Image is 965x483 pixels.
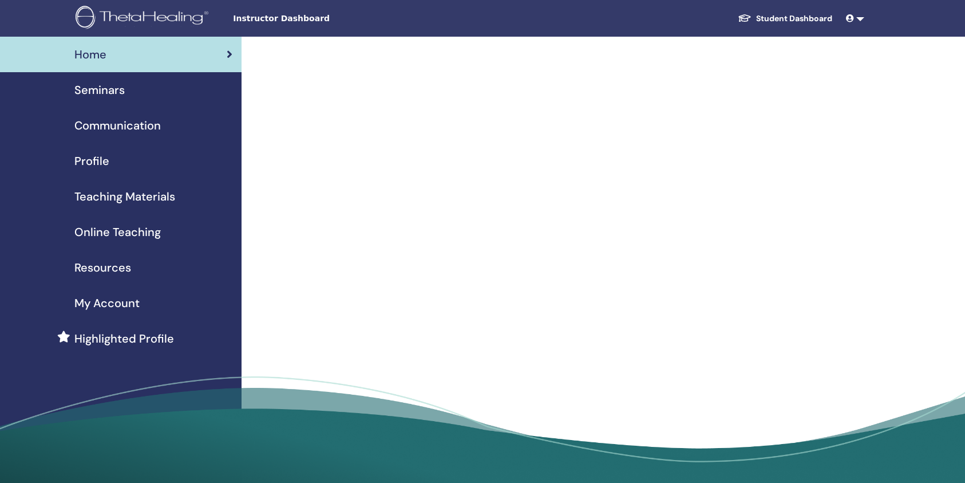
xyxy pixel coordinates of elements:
img: graduation-cap-white.svg [738,13,752,23]
span: Instructor Dashboard [233,13,405,25]
span: Online Teaching [74,223,161,241]
a: Student Dashboard [729,8,841,29]
span: Highlighted Profile [74,330,174,347]
span: Home [74,46,106,63]
span: Teaching Materials [74,188,175,205]
img: logo.png [76,6,212,32]
span: Resources [74,259,131,276]
span: Seminars [74,81,125,99]
span: My Account [74,294,140,312]
span: Profile [74,152,109,170]
span: Communication [74,117,161,134]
